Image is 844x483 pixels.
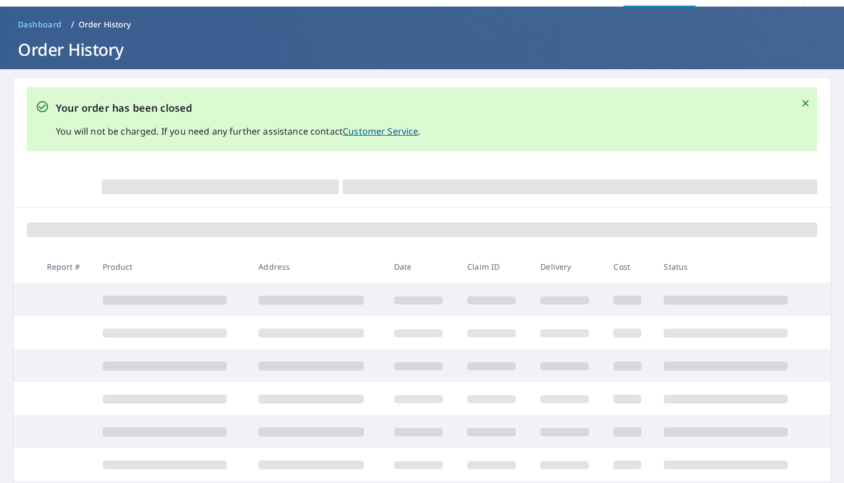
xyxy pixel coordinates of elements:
[94,250,250,283] th: Product
[56,101,421,116] p: Your order has been closed
[79,19,131,30] p: Order History
[250,250,385,283] th: Address
[13,16,831,34] nav: breadcrumb
[56,125,421,138] p: You will not be charged. If you need any further assistance contact .
[385,250,458,283] th: Date
[38,250,94,283] th: Report #
[458,250,531,283] th: Claim ID
[655,250,811,283] th: Status
[13,16,66,34] a: Dashboard
[531,250,605,283] th: Delivery
[71,18,74,31] li: /
[798,96,813,111] button: Close
[18,19,62,30] span: Dashboard
[343,125,418,137] a: Customer Service
[13,38,831,61] h1: Order History
[605,250,655,283] th: Cost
